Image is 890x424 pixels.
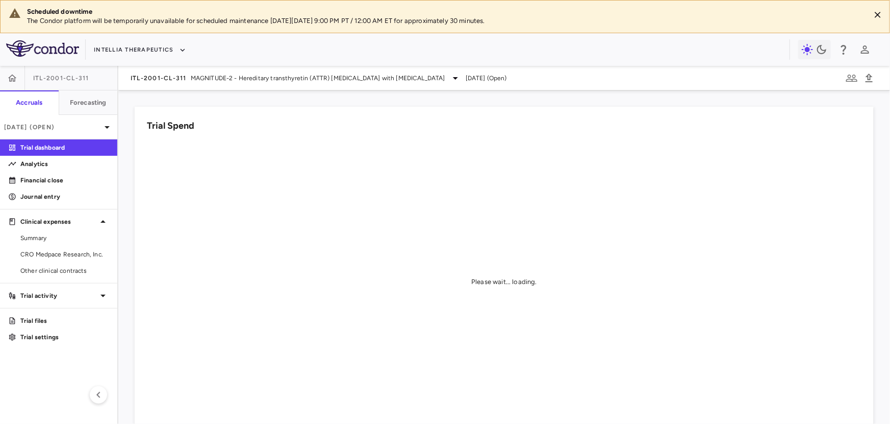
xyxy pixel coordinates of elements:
[471,277,537,287] div: Please wait... loading.
[27,16,862,26] p: The Condor platform will be temporarily unavailable for scheduled maintenance [DATE][DATE] 9:00 P...
[20,233,109,243] span: Summary
[6,40,79,57] img: logo-full-SnFGN8VE.png
[20,192,109,201] p: Journal entry
[191,74,445,83] span: MAGNITUDE-2 - Hereditary transthyretin (ATTR) [MEDICAL_DATA] with [MEDICAL_DATA]
[20,266,109,275] span: Other clinical contracts
[70,98,107,107] h6: Forecasting
[870,7,885,22] button: Close
[27,7,862,16] div: Scheduled downtime
[20,176,109,185] p: Financial close
[20,217,97,226] p: Clinical expenses
[466,74,507,83] span: [DATE] (Open)
[4,123,101,132] p: [DATE] (Open)
[20,291,97,300] p: Trial activity
[147,119,194,133] h6: Trial Spend
[94,42,186,58] button: Intellia Therapeutics
[16,98,42,107] h6: Accruals
[20,316,109,325] p: Trial files
[20,143,109,152] p: Trial dashboard
[20,250,109,259] span: CRO Medpace Research, Inc.
[33,74,89,82] span: ITL-2001-CL-311
[20,333,109,342] p: Trial settings
[131,74,187,82] span: ITL-2001-CL-311
[20,159,109,169] p: Analytics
